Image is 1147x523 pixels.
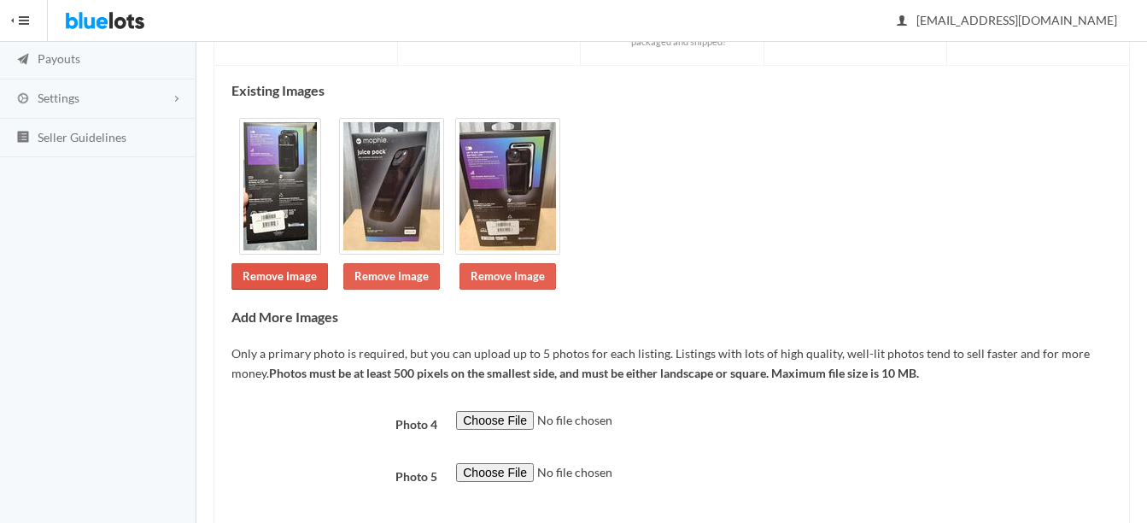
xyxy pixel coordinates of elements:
[898,13,1117,27] span: [EMAIL_ADDRESS][DOMAIN_NAME]
[38,51,80,66] span: Payouts
[222,411,447,435] label: Photo 4
[222,463,447,487] label: Photo 5
[15,52,32,68] ion-icon: paper plane
[15,91,32,108] ion-icon: cog
[38,91,79,105] span: Settings
[38,130,126,144] span: Seller Guidelines
[231,263,328,290] a: Remove Image
[339,118,444,255] img: 8a626683-60bd-4b0f-a1b5-5dc2a6de1693-1755691861.jpg
[239,118,321,255] img: 29657c31-9ac1-4a1d-94c8-31e4f7dda471-1755132012.jpg
[231,83,1112,98] h4: Existing Images
[269,366,919,380] b: Photos must be at least 500 pixels on the smallest side, and must be either landscape or square. ...
[231,344,1112,383] p: Only a primary photo is required, but you can upload up to 5 photos for each listing. Listings wi...
[15,130,32,146] ion-icon: list box
[459,263,556,290] a: Remove Image
[455,118,560,255] img: 5445d17c-59be-4097-a113-1b9ab7d4fc59-1755691861.jpg
[343,263,440,290] a: Remove Image
[893,14,910,30] ion-icon: person
[231,309,1112,325] h4: Add More Images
